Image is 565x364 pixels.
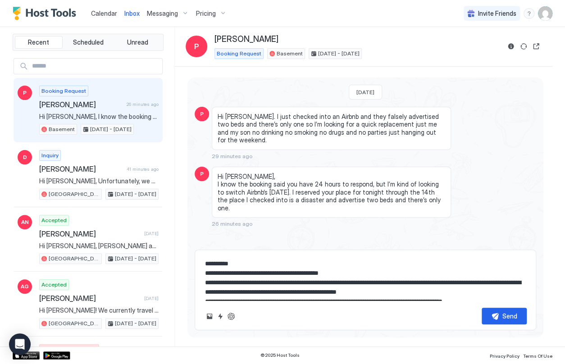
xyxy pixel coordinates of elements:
[502,311,517,321] div: Send
[13,7,80,20] a: Host Tools Logo
[218,173,445,212] span: Hi [PERSON_NAME], I know the booking said you have 24 hours to respond, but I’m kind of looking t...
[41,346,97,354] span: Expired Pre-Approval
[15,36,63,49] button: Recent
[127,38,148,46] span: Unread
[144,296,159,301] span: [DATE]
[214,34,278,45] span: [PERSON_NAME]
[144,231,159,237] span: [DATE]
[115,319,156,328] span: [DATE] - [DATE]
[39,100,123,109] span: [PERSON_NAME]
[260,352,300,358] span: © 2025 Host Tools
[196,9,216,18] span: Pricing
[356,89,374,96] span: [DATE]
[39,294,141,303] span: [PERSON_NAME]
[91,9,117,17] span: Calendar
[531,41,542,52] button: Open reservation
[523,350,552,360] a: Terms Of Use
[28,59,162,74] input: Input Field
[524,8,534,19] div: menu
[482,308,527,324] button: Send
[41,151,59,159] span: Inquiry
[23,153,27,161] span: D
[200,170,204,178] span: P
[518,41,529,52] button: Sync reservation
[194,41,199,52] span: P
[49,190,100,198] span: [GEOGRAPHIC_DATA]
[23,89,27,97] span: P
[218,113,445,144] span: Hi [PERSON_NAME]. I just checked into an Airbnb and they falsely advertised two beds and there’s ...
[204,311,215,322] button: Upload image
[39,306,159,314] span: Hi [PERSON_NAME]! We currently travel for work and we noticed this beautiful home is nearby. We a...
[73,38,104,46] span: Scheduled
[538,6,552,21] div: User profile
[212,153,253,159] span: 29 minutes ago
[147,9,178,18] span: Messaging
[212,220,253,227] span: 26 minutes ago
[115,255,156,263] span: [DATE] - [DATE]
[21,282,29,291] span: AG
[523,353,552,359] span: Terms Of Use
[127,101,159,107] span: 26 minutes ago
[64,36,112,49] button: Scheduled
[277,50,303,58] span: Basement
[9,333,31,355] div: Open Intercom Messenger
[39,113,159,121] span: Hi [PERSON_NAME], I know the booking said you have 24 hours to respond, but I’m kind of looking t...
[41,87,86,95] span: Booking Request
[49,319,100,328] span: [GEOGRAPHIC_DATA]
[91,9,117,18] a: Calendar
[49,255,100,263] span: [GEOGRAPHIC_DATA]
[115,190,156,198] span: [DATE] - [DATE]
[39,242,159,250] span: Hi [PERSON_NAME], [PERSON_NAME] and I will be visiting, no pets. We are definitely non-smokers. W...
[114,36,161,49] button: Unread
[90,125,132,133] span: [DATE] - [DATE]
[124,9,140,17] span: Inbox
[490,353,519,359] span: Privacy Policy
[506,41,516,52] button: Reservation information
[41,281,67,289] span: Accepted
[124,9,140,18] a: Inbox
[226,311,237,322] button: ChatGPT Auto Reply
[215,311,226,322] button: Quick reply
[39,229,141,238] span: [PERSON_NAME]
[41,216,67,224] span: Accepted
[13,351,40,359] a: App Store
[200,110,204,118] span: P
[127,166,159,172] span: 41 minutes ago
[28,38,49,46] span: Recent
[478,9,516,18] span: Invite Friends
[21,218,29,226] span: AN
[318,50,360,58] span: [DATE] - [DATE]
[43,351,70,359] a: Google Play Store
[39,164,123,173] span: [PERSON_NAME]
[49,125,75,133] span: Basement
[39,177,159,185] span: Hi [PERSON_NAME], Unfortunately, we do not allow pets, including dogs, in the property. If you ha...
[490,350,519,360] a: Privacy Policy
[217,50,261,58] span: Booking Request
[13,34,164,51] div: tab-group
